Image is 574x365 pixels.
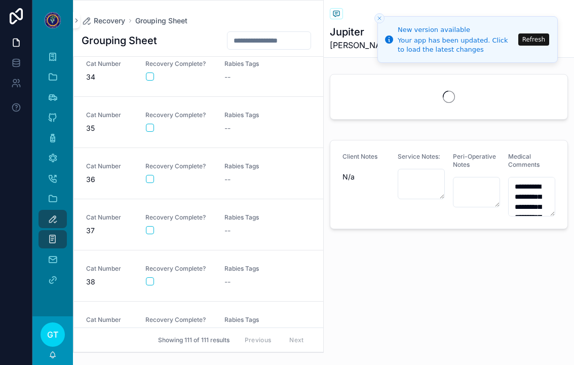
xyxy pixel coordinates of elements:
span: Rabies Tags [224,213,291,222]
span: -- [224,123,231,133]
span: Cat Number [86,162,133,170]
a: Cat Number34Recovery Complete?Rabies Tags-- [74,46,323,97]
span: Recovery Complete? [145,60,212,68]
span: Peri-Operative Notes [453,153,496,168]
span: Medical Comments [508,153,540,168]
a: Cat Number38Recovery Complete?Rabies Tags-- [74,250,323,302]
span: 37 [86,226,133,236]
span: -- [224,174,231,185]
span: Showing 111 of 111 results [158,336,229,344]
span: Recovery Complete? [145,316,212,324]
h1: Grouping Sheet [82,33,157,48]
span: Recovery Complete? [145,213,212,222]
span: [PERSON_NAME] [330,39,396,51]
button: Close toast [374,13,385,23]
span: -- [224,226,231,236]
div: scrollable content [32,41,73,302]
a: Recovery [82,16,125,26]
div: New version available [398,25,515,35]
span: Rabies Tags [224,265,291,273]
a: Cat Number37Recovery Complete?Rabies Tags-- [74,199,323,250]
span: Recovery Complete? [145,162,212,170]
span: Cat Number [86,213,133,222]
span: 34 [86,72,133,82]
span: 38 [86,277,133,287]
span: Cat Number [86,60,133,68]
span: Cat Number [86,265,133,273]
button: Refresh [518,33,549,46]
span: Rabies Tags [224,111,291,119]
h1: Jupiter [330,25,396,39]
span: N/a [342,172,390,182]
a: Cat Number36Recovery Complete?Rabies Tags-- [74,148,323,199]
span: Rabies Tags [224,60,291,68]
span: Rabies Tags [224,162,291,170]
a: Cat Number39Recovery Complete?Rabies Tags-- [74,302,323,353]
div: Your app has been updated. Click to load the latest changes [398,36,515,54]
img: App logo [45,12,61,28]
span: Rabies Tags [224,316,291,324]
span: -- [224,277,231,287]
span: Client Notes [342,153,377,160]
a: Cat Number35Recovery Complete?Rabies Tags-- [74,97,323,148]
span: Recovery Complete? [145,265,212,273]
a: Grouping Sheet [135,16,187,26]
span: Recovery Complete? [145,111,212,119]
span: Recovery [94,16,125,26]
span: GT [47,328,58,341]
span: -- [224,72,231,82]
span: 36 [86,174,133,185]
span: Cat Number [86,316,133,324]
span: 35 [86,123,133,133]
span: Service Notes: [398,153,440,160]
span: Cat Number [86,111,133,119]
